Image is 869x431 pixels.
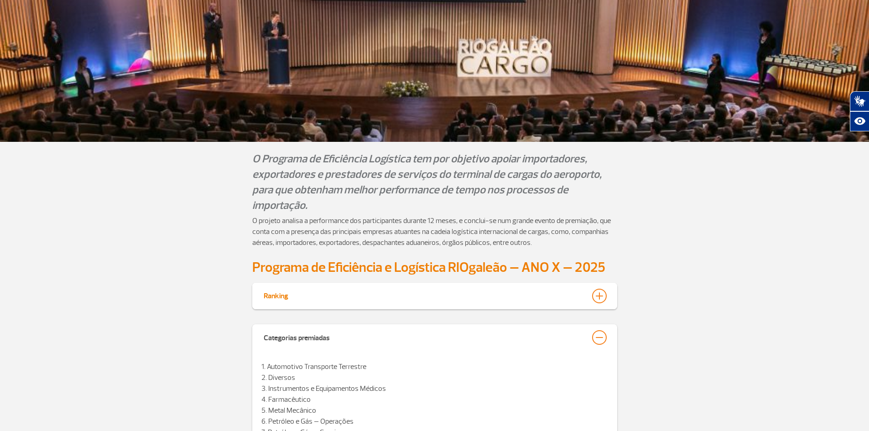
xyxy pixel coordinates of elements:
div: Categorias premiadas [264,330,330,343]
h2: Programa de Eficiência e Logística RIOgaleão – ANO X – 2025 [252,259,617,276]
button: Abrir tradutor de língua de sinais. [850,91,869,111]
button: Categorias premiadas [263,330,606,345]
p: O projeto analisa a performance dos participantes durante 12 meses, e conclui-se num grande event... [252,215,617,248]
button: Ranking [263,288,606,304]
div: Ranking [264,289,288,301]
p: O Programa de Eficiência Logística tem por objetivo apoiar importadores, exportadores e prestador... [252,151,617,213]
div: Plugin de acessibilidade da Hand Talk. [850,91,869,131]
button: Abrir recursos assistivos. [850,111,869,131]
